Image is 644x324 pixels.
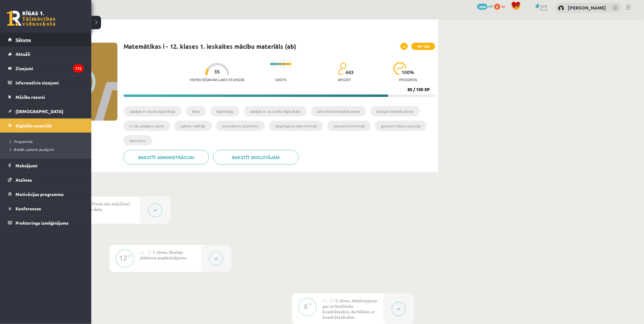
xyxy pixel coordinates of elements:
a: Konferences [8,201,84,215]
a: Rakstīt skolotājam [213,150,299,165]
div: 12 [119,255,128,261]
li: vispārīgā locekļa formula [269,121,323,131]
a: 0 xp [494,4,508,9]
i: 172 [73,64,84,73]
span: Konferences [16,206,41,211]
li: zemsaknes izteiksme [216,121,265,131]
span: Mācību resursi [16,94,45,100]
p: Nepieciešamais laiks stundās [190,77,244,82]
li: n-tās pakāpes sakne [124,121,170,131]
span: Biežāk uzdotie jautājumi [8,147,54,152]
span: 0 [494,4,500,10]
span: Sākums [16,37,31,42]
li: saknes rādītājs [174,121,212,131]
p: progress [399,77,417,82]
li: rekurenta formula [327,121,371,131]
span: [DEMOGRAPHIC_DATA] [16,109,63,114]
a: Atzīmes [8,173,84,187]
li: līdzīgas kvadrātsaknes [370,106,420,116]
a: Digitālie materiāli [8,119,84,133]
a: Programma [8,139,85,144]
img: icon-short-line-57e1e144782c952c97e751825c79c345078a6d821885a25fce030b3d8c18986b.svg [290,67,290,68]
span: 100 % [401,69,415,75]
span: #2 [140,250,145,255]
p: apgūst [338,77,351,82]
a: Aktuāli [8,47,84,61]
li: ģeometriskā progresija [375,121,427,131]
span: Programma [8,139,33,144]
li: pakāpe ar veselu kāpinātāju [124,106,182,116]
li: bāze [186,106,206,116]
a: [DEMOGRAPHIC_DATA] [8,104,84,118]
img: icon-short-line-57e1e144782c952c97e751825c79c345078a6d821885a25fce030b3d8c18986b.svg [290,60,290,61]
div: XP [128,254,132,258]
span: Digitālie materiāli [16,123,52,128]
a: Mācību resursi [8,90,84,104]
span: xp [501,4,505,9]
img: Kristers Bērziņš [558,5,564,11]
li: kvocients [124,135,152,146]
a: Maksājumi [8,158,84,173]
a: Rakstīt administrācijai [124,150,209,165]
p: Grūts [275,77,286,82]
span: Motivācijas programma [16,191,64,197]
a: Motivācijas programma [8,187,84,201]
span: XP 100 [411,43,435,50]
div: 6 [304,304,308,309]
a: 3094 mP [477,4,493,9]
legend: Informatīvie ziņojumi [16,76,84,90]
li: pakāpe ar racionālu kāpinātāju [244,106,307,116]
a: Rīgas 1. Tālmācības vidusskola [7,11,55,26]
h1: Matemātikas i - 12. klases 1. ieskaites mācību materiāls (ab) [124,43,296,50]
span: Atzīmes [16,177,32,183]
span: mP [488,4,493,9]
span: 3094 [477,4,488,10]
legend: Maksājumi [16,158,84,173]
a: Sākums [8,33,84,47]
span: 📝 2. tēma. Atkārtojums par aritmētisko kvadrātsakni, darbībām ar kvadrātsaknēm. [323,298,377,320]
span: 💡 Pirms sāc mācīties! Ievada daļa. [79,201,130,212]
a: Informatīvie ziņojumi [8,76,84,90]
a: Ziņojumi172 [8,61,84,75]
a: [PERSON_NAME] [568,5,606,11]
legend: Ziņojumi [16,61,84,75]
img: icon-progress-161ccf0a02000e728c5f80fcf4c31c7af3da0e1684b2b1d7c360e028c24a22f1.svg [394,62,407,75]
span: Proktoringa izmēģinājums [16,220,68,226]
span: 35 [215,69,220,74]
span: 443 [345,69,354,75]
span: #3 [323,298,327,303]
div: XP [308,303,312,306]
li: kāpinātājs [210,106,240,116]
span: Aktuāli [16,51,30,57]
img: students-c634bb4e5e11cddfef0936a35e636f08e4e9abd3cc4e673bd6f9a4125e45ecb1.svg [338,62,347,75]
a: Proktoringa izmēģinājums [8,216,84,230]
a: Biežāk uzdotie jautājumi [8,147,85,152]
li: aritmētiskā kvadrātsakne [311,106,366,116]
span: 📝 1. tēma. Skaitļa jēdziena paplašinājums. [140,249,187,260]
